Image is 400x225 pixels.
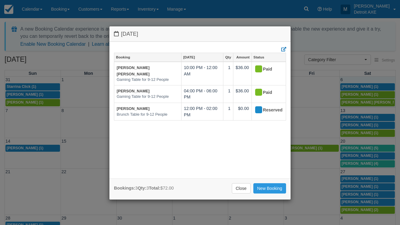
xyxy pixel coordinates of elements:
[233,53,252,61] a: Amount
[181,62,223,85] td: 10:00 PM - 12:00 AM
[117,65,150,76] a: [PERSON_NAME] [PERSON_NAME]
[233,85,252,103] td: $36.00
[114,31,286,37] h4: [DATE]
[252,53,286,61] a: Status
[117,77,179,83] em: Gaming Table for 9-12 People
[117,94,179,100] em: Gaming Table for 9-12 People
[117,106,150,111] a: [PERSON_NAME]
[114,186,135,190] strong: Bookings:
[182,53,223,61] a: [DATE]
[232,183,251,194] a: Close
[233,103,252,120] td: $0.00
[114,185,174,191] div: 3 3 $72.00
[223,103,233,120] td: 1
[117,89,150,93] a: [PERSON_NAME]
[117,112,179,117] em: Brunch Table for 9-12 People
[253,183,286,194] a: New Booking
[223,53,233,61] a: Qty
[138,186,146,190] strong: Qty:
[149,186,160,190] strong: Total:
[223,85,233,103] td: 1
[223,62,233,85] td: 1
[254,88,278,98] div: Paid
[254,65,278,74] div: Paid
[254,105,278,115] div: Reserved
[114,53,181,61] a: Booking
[181,103,223,120] td: 12:00 PM - 02:00 PM
[181,85,223,103] td: 04:00 PM - 06:00 PM
[233,62,252,85] td: $36.00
